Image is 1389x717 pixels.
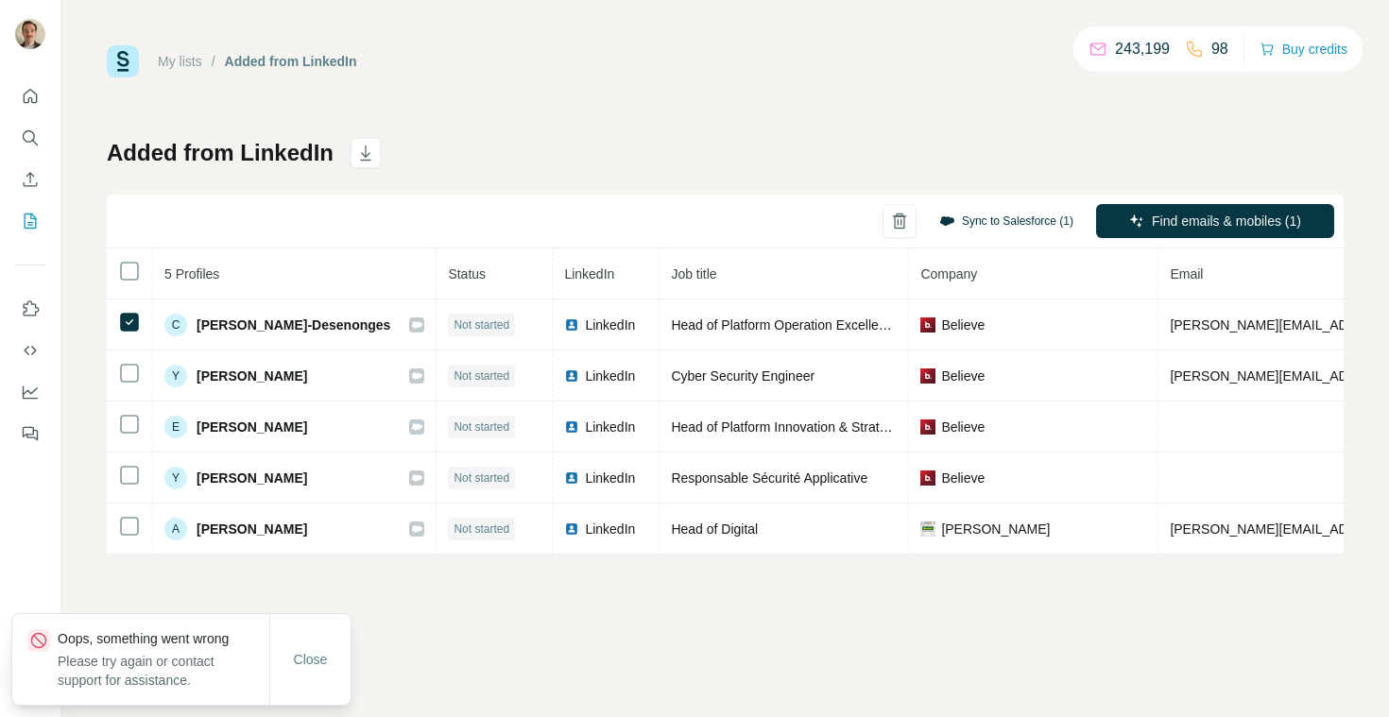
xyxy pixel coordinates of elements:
span: [PERSON_NAME] [197,418,307,436]
button: Dashboard [15,375,45,409]
button: Quick start [15,79,45,113]
li: / [212,52,215,71]
button: Search [15,121,45,155]
img: company-logo [920,317,935,333]
span: Close [294,650,328,669]
button: Enrich CSV [15,162,45,196]
img: company-logo [920,470,935,486]
span: Not started [454,469,509,487]
h1: Added from LinkedIn [107,138,334,168]
span: LinkedIn [585,469,635,487]
img: LinkedIn logo [564,317,579,333]
button: My lists [15,204,45,238]
span: [PERSON_NAME]-Desenonges [197,316,390,334]
span: Cyber Security Engineer [671,368,815,384]
span: Believe [941,367,985,385]
span: LinkedIn [585,418,635,436]
div: E [164,416,187,438]
span: Not started [454,367,509,384]
button: Feedback [15,417,45,451]
span: Email [1170,266,1203,282]
span: Find emails & mobiles (1) [1152,212,1301,230]
button: Use Surfe on LinkedIn [15,292,45,326]
button: Close [281,642,341,676]
button: Find emails & mobiles (1) [1096,204,1334,238]
span: Job title [671,266,716,282]
img: LinkedIn logo [564,470,579,486]
span: Status [448,266,486,282]
span: [PERSON_NAME] [197,367,307,385]
div: Y [164,467,187,489]
span: Responsable Sécurité Applicative [671,470,867,486]
p: Please try again or contact support for assistance. [58,652,269,690]
p: 243,199 [1115,38,1170,60]
p: 98 [1211,38,1228,60]
span: Head of Digital [671,521,758,537]
span: Head of Platform Innovation & Strategy [671,419,900,435]
img: LinkedIn logo [564,368,579,384]
span: [PERSON_NAME] [941,520,1050,538]
div: Added from LinkedIn [225,52,357,71]
a: My lists [158,54,202,69]
span: Not started [454,418,509,435]
button: Buy credits [1260,36,1347,62]
div: A [164,518,187,540]
span: LinkedIn [564,266,614,282]
div: Y [164,365,187,387]
img: LinkedIn logo [564,419,579,435]
span: Company [920,266,977,282]
span: LinkedIn [585,367,635,385]
button: Use Surfe API [15,333,45,367]
img: Surfe Logo [107,45,139,77]
span: 5 Profiles [164,266,219,282]
img: company-logo [920,419,935,435]
span: Believe [941,469,985,487]
img: Avatar [15,19,45,49]
span: Head of Platform Operation Excellence [671,317,900,333]
span: [PERSON_NAME] [197,469,307,487]
img: company-logo [920,368,935,384]
span: [PERSON_NAME] [197,520,307,538]
span: LinkedIn [585,316,635,334]
button: Sync to Salesforce (1) [926,207,1087,235]
span: Not started [454,316,509,333]
p: Oops, something went wrong [58,629,269,648]
div: C [164,314,187,336]
span: Not started [454,521,509,538]
img: company-logo [920,521,935,537]
span: LinkedIn [585,520,635,538]
span: Believe [941,316,985,334]
img: LinkedIn logo [564,521,579,537]
span: Believe [941,418,985,436]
